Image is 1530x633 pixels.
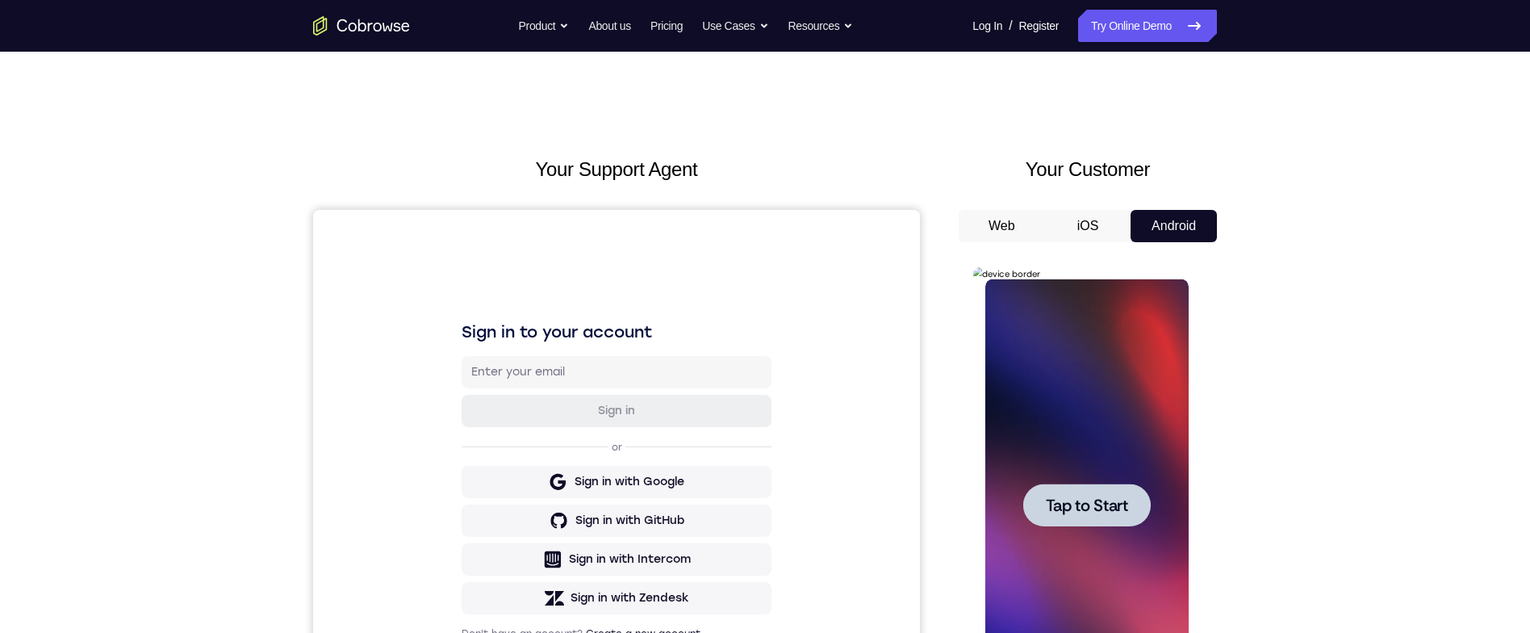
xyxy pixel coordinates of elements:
button: Product [519,10,570,42]
button: Resources [788,10,854,42]
a: Go to the home page [313,16,410,36]
button: Android [1131,210,1217,242]
span: Tap to Start [73,230,155,246]
button: Use Cases [702,10,768,42]
span: / [1009,16,1012,36]
a: Log In [972,10,1002,42]
a: Register [1019,10,1059,42]
h2: Your Customer [959,155,1217,184]
a: Pricing [650,10,683,42]
a: Try Online Demo [1078,10,1217,42]
h2: Your Support Agent [313,155,920,184]
button: Tap to Start [50,216,178,259]
button: Web [959,210,1045,242]
a: About us [588,10,630,42]
button: iOS [1045,210,1131,242]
